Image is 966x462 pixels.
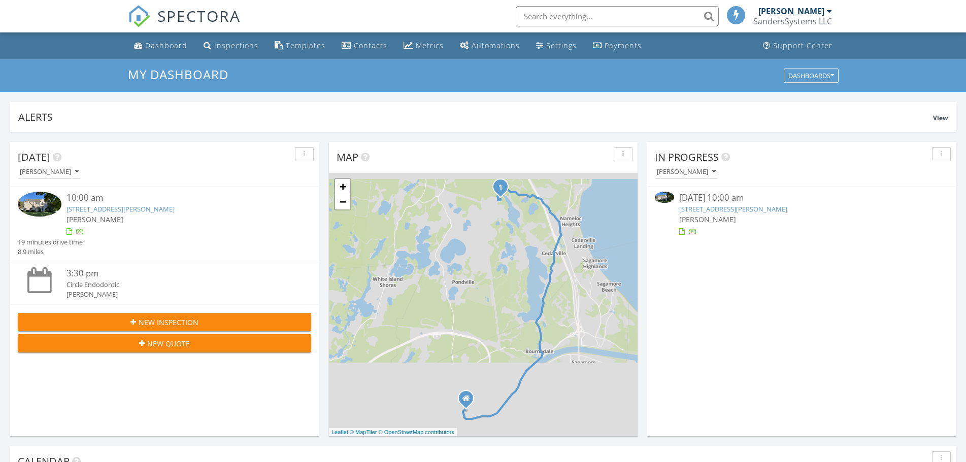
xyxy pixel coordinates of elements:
[655,150,719,164] span: In Progress
[679,204,787,214] a: [STREET_ADDRESS][PERSON_NAME]
[605,41,642,50] div: Payments
[498,184,503,191] i: 1
[546,41,577,50] div: Settings
[18,313,311,331] button: New Inspection
[657,168,716,175] div: [PERSON_NAME]
[516,6,719,26] input: Search everything...
[18,192,311,257] a: 10:00 am [STREET_ADDRESS][PERSON_NAME] [PERSON_NAME] 19 minutes drive time 8.9 miles
[147,338,190,349] span: New Quote
[199,37,262,55] a: Inspections
[66,280,287,290] div: Circle Endodontic
[128,5,150,27] img: The Best Home Inspection Software - Spectora
[128,14,241,35] a: SPECTORA
[501,187,507,193] div: 10 Gabriel Ln, Plymouth, MA 02360
[679,192,924,204] div: [DATE] 10:00 am
[788,72,834,79] div: Dashboards
[18,247,83,257] div: 8.9 miles
[784,68,839,83] button: Dashboards
[128,66,228,83] span: My Dashboard
[655,165,718,179] button: [PERSON_NAME]
[379,429,454,435] a: © OpenStreetMap contributors
[271,37,329,55] a: Templates
[338,37,391,55] a: Contacts
[331,429,348,435] a: Leaflet
[337,150,358,164] span: Map
[472,41,520,50] div: Automations
[759,37,837,55] a: Support Center
[399,37,448,55] a: Metrics
[655,192,674,202] img: 9508974%2Fcover_photos%2FKOYSooJlzXuaqd8gghMY%2Fsmall.jpg
[933,114,948,122] span: View
[18,192,61,216] img: 9508974%2Fcover_photos%2FKOYSooJlzXuaqd8gghMY%2Fsmall.jpg
[416,41,444,50] div: Metrics
[456,37,524,55] a: Automations (Basic)
[18,110,933,124] div: Alerts
[66,204,175,214] a: [STREET_ADDRESS][PERSON_NAME]
[145,41,187,50] div: Dashboard
[139,317,198,328] span: New Inspection
[214,41,258,50] div: Inspections
[354,41,387,50] div: Contacts
[66,267,287,280] div: 3:30 pm
[329,428,457,437] div: |
[350,429,377,435] a: © MapTiler
[66,290,287,299] div: [PERSON_NAME]
[466,398,472,404] div: 6 Finch Lane, Buzzards Bay MA 02532
[66,192,287,204] div: 10:00 am
[286,41,325,50] div: Templates
[20,168,79,175] div: [PERSON_NAME]
[679,215,736,224] span: [PERSON_NAME]
[18,165,81,179] button: [PERSON_NAME]
[589,37,646,55] a: Payments
[532,37,581,55] a: Settings
[773,41,832,50] div: Support Center
[335,179,350,194] a: Zoom in
[335,194,350,209] a: Zoom out
[18,334,311,352] button: New Quote
[18,237,83,247] div: 19 minutes drive time
[753,16,832,26] div: SandersSystems LLC
[66,215,123,224] span: [PERSON_NAME]
[157,5,241,26] span: SPECTORA
[18,150,50,164] span: [DATE]
[130,37,191,55] a: Dashboard
[655,192,948,237] a: [DATE] 10:00 am [STREET_ADDRESS][PERSON_NAME] [PERSON_NAME]
[758,6,824,16] div: [PERSON_NAME]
